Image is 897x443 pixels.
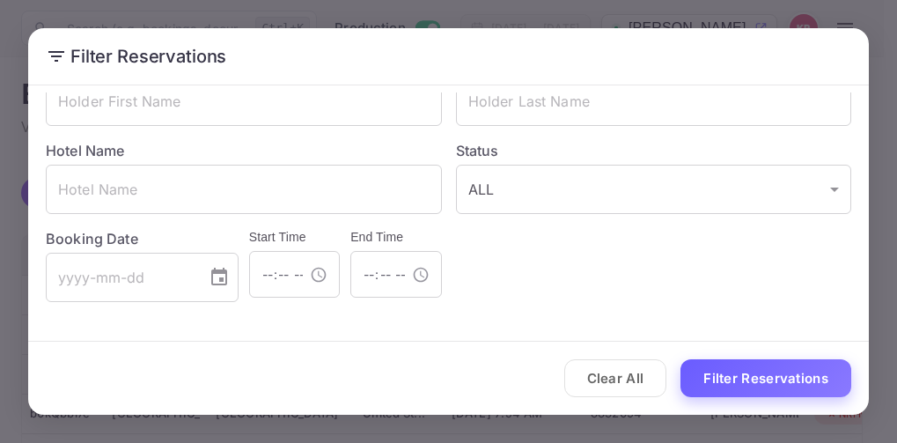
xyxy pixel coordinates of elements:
input: Holder Last Name [456,77,852,126]
button: Choose date [202,260,237,295]
label: Booking Date [46,228,239,249]
h6: Start Time [249,228,340,247]
h2: Filter Reservations [28,28,869,85]
input: Holder First Name [46,77,442,126]
button: Filter Reservations [680,359,851,397]
input: Hotel Name [46,165,442,214]
h6: End Time [350,228,441,247]
input: yyyy-mm-dd [46,253,195,302]
button: Clear All [564,359,667,397]
label: Hotel Name [46,142,125,159]
label: Status [456,140,852,161]
div: ALL [456,165,852,214]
